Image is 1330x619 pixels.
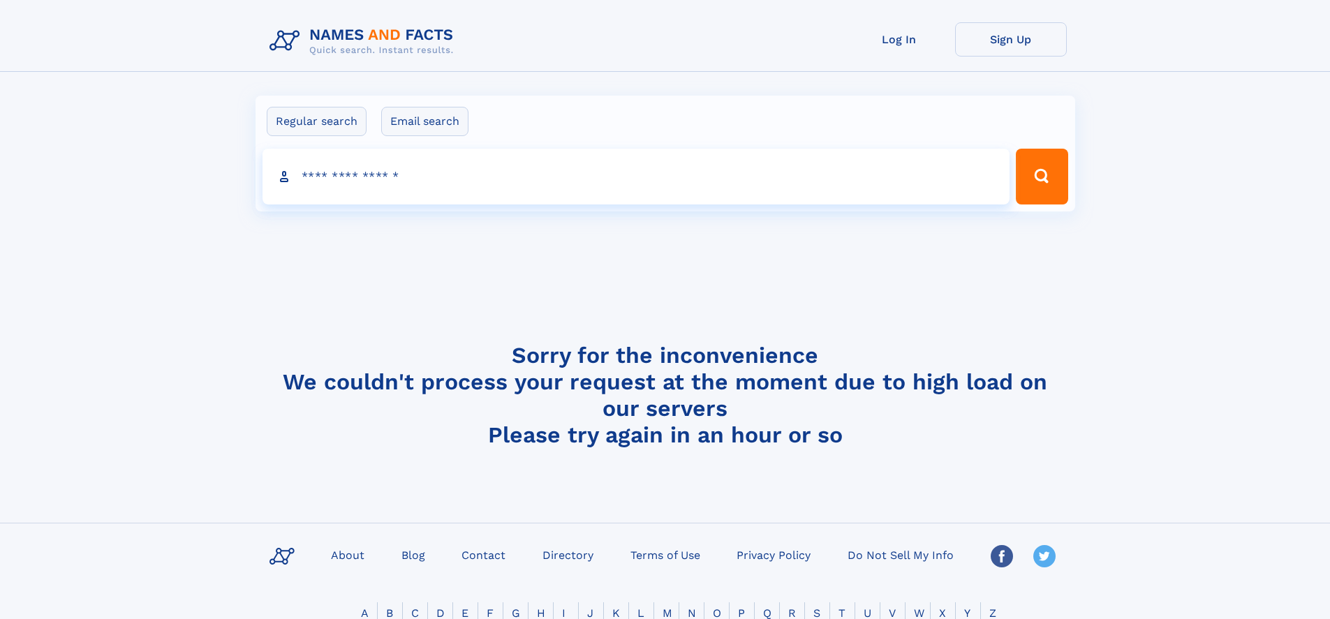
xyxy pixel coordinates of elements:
a: About [325,544,370,565]
h4: Sorry for the inconvenience We couldn't process your request at the moment due to high load on ou... [264,342,1067,448]
input: search input [263,149,1010,204]
label: Email search [381,107,468,136]
img: Logo Names and Facts [264,22,465,60]
a: Privacy Policy [731,544,816,565]
img: Facebook [991,545,1013,567]
a: Sign Up [955,22,1067,57]
button: Search Button [1016,149,1067,204]
a: Directory [537,544,599,565]
a: Log In [843,22,955,57]
a: Contact [456,544,511,565]
label: Regular search [267,107,367,136]
a: Terms of Use [625,544,706,565]
a: Blog [396,544,431,565]
a: Do Not Sell My Info [842,544,959,565]
img: Twitter [1033,545,1056,567]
